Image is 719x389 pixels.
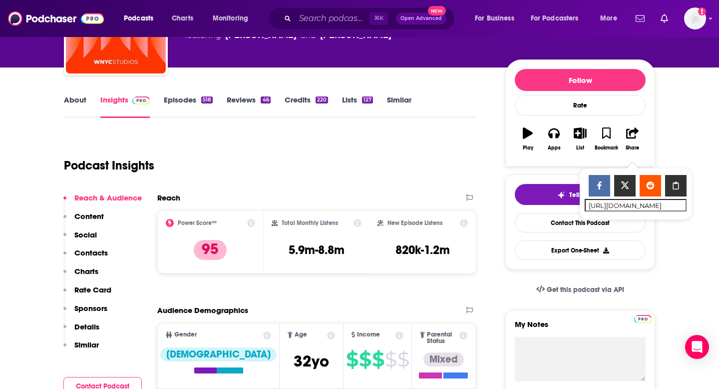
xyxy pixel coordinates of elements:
a: Charts [165,10,199,26]
button: Apps [541,121,567,157]
img: tell me why sparkle [557,191,565,199]
p: Content [74,211,104,221]
h3: 820k-1.2m [395,242,450,257]
div: Rate [515,95,646,115]
p: Charts [74,266,98,276]
span: Logged in as high10media [684,7,706,29]
p: Contacts [74,248,108,257]
button: Social [63,230,97,248]
div: 518 [201,96,213,103]
a: Show notifications dropdown [632,10,649,27]
input: Search podcasts, credits, & more... [295,10,369,26]
p: Rate Card [74,285,111,294]
div: Open Intercom Messenger [685,335,709,359]
button: open menu [524,10,593,26]
button: Content [63,211,104,230]
span: $ [346,351,358,367]
button: open menu [593,10,630,26]
button: Show profile menu [684,7,706,29]
span: Age [295,331,307,338]
p: 95 [194,240,227,260]
a: About [64,95,86,118]
button: Similar [63,340,99,358]
h2: Audience Demographics [157,305,248,315]
button: Contacts [63,248,108,266]
h1: Podcast Insights [64,158,154,173]
p: Details [74,322,99,331]
p: Sponsors [74,303,107,313]
span: ⌘ K [369,12,388,25]
button: Details [63,322,99,340]
span: Podcasts [124,11,153,25]
div: 220 [316,96,328,103]
p: Reach & Audience [74,193,142,202]
div: List [576,145,584,151]
a: Contact This Podcast [515,213,646,232]
span: Tell Me Why [569,191,604,199]
label: My Notes [515,319,646,337]
span: 32 yo [294,351,329,371]
a: Share on X/Twitter [614,175,636,196]
div: 127 [362,96,373,103]
button: tell me why sparkleTell Me Why [515,184,646,205]
a: Show notifications dropdown [657,10,672,27]
img: Podchaser - Follow, Share and Rate Podcasts [8,9,104,28]
a: Share on Reddit [640,175,661,196]
a: InsightsPodchaser Pro [100,95,150,118]
div: Search podcasts, credits, & more... [277,7,464,30]
button: open menu [468,10,527,26]
span: Parental Status [427,331,458,344]
img: Podchaser Pro [132,96,150,104]
h3: 5.9m-8.8m [289,242,345,257]
button: Rate Card [63,285,111,303]
span: Monitoring [213,11,248,25]
a: Credits220 [285,95,328,118]
div: [DEMOGRAPHIC_DATA] [160,347,277,361]
a: Pro website [634,313,652,323]
a: Lists127 [342,95,373,118]
button: Bookmark [593,121,619,157]
h2: Power Score™ [178,219,217,226]
div: Share [626,145,639,151]
span: More [600,11,617,25]
span: Open Advanced [400,16,442,21]
a: Episodes518 [164,95,213,118]
button: Open AdvancedNew [396,12,446,24]
h2: Total Monthly Listens [282,219,338,226]
div: Bookmark [595,145,618,151]
div: Mixed [423,352,464,366]
button: Play [515,121,541,157]
button: open menu [117,10,166,26]
a: Reviews46 [227,95,270,118]
span: Charts [172,11,193,25]
span: $ [397,351,409,367]
span: New [428,6,446,15]
span: For Podcasters [531,11,579,25]
div: Apps [548,145,561,151]
span: For Business [475,11,514,25]
span: $ [385,351,396,367]
button: Sponsors [63,303,107,322]
span: Get this podcast via API [547,285,624,294]
span: Income [357,331,380,338]
button: Follow [515,69,646,91]
span: $ [359,351,371,367]
p: Similar [74,340,99,349]
a: Similar [387,95,411,118]
h2: New Episode Listens [387,219,442,226]
button: open menu [206,10,261,26]
a: Share on Facebook [589,175,610,196]
button: Export One-Sheet [515,240,646,260]
a: Get this podcast via API [528,277,632,302]
span: $ [372,351,384,367]
span: Gender [174,331,197,338]
button: Share [620,121,646,157]
div: Play [523,145,533,151]
img: User Profile [684,7,706,29]
button: List [567,121,593,157]
button: Charts [63,266,98,285]
svg: Add a profile image [698,7,706,15]
a: Copy Link [665,175,687,196]
p: Social [74,230,97,239]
